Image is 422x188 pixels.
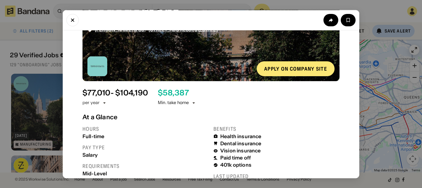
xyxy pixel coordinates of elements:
div: At a Glance [82,113,340,121]
div: Requirements [82,163,209,169]
div: Hours [82,126,209,132]
button: Close [66,14,79,26]
div: Full-time [82,133,209,139]
div: $ 77,010 - $104,190 [82,89,148,98]
div: Benefits [213,126,340,132]
div: Pay type [82,144,209,151]
div: 401k options [220,162,251,168]
img: Tiffany & Co. logo [87,56,107,76]
div: Apply on company site [264,66,327,71]
div: Min. take home [158,100,196,106]
div: Paid time off [220,155,251,161]
div: Bachelor's Degree [82,178,209,184]
div: Vision insurance [220,148,261,154]
div: Salary [82,152,209,158]
div: per year [82,100,99,106]
div: Mid-Level [82,171,209,177]
div: Health insurance [220,133,262,139]
div: Last updated [213,173,340,180]
div: Dental insurance [220,141,262,146]
div: $ 58,387 [158,89,189,98]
